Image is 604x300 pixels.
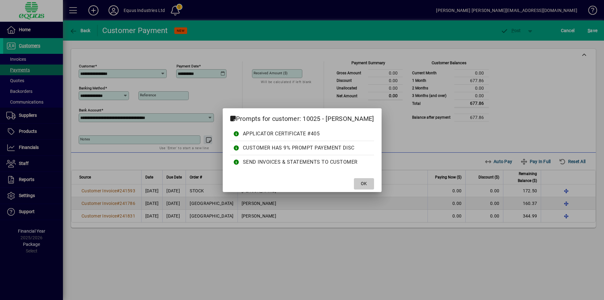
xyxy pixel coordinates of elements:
button: OK [354,178,374,190]
div: CUSTOMER HAS 9% PROMPT PAYEMENT DISC [243,144,374,152]
div: SEND INVOICES & STATEMENTS TO CUSTOMER [243,158,374,166]
h2: Prompts for customer: 10025 - [PERSON_NAME] [223,108,382,127]
span: OK [361,180,367,187]
div: APPLICATOR CERTIFICATE #405 [243,130,374,138]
